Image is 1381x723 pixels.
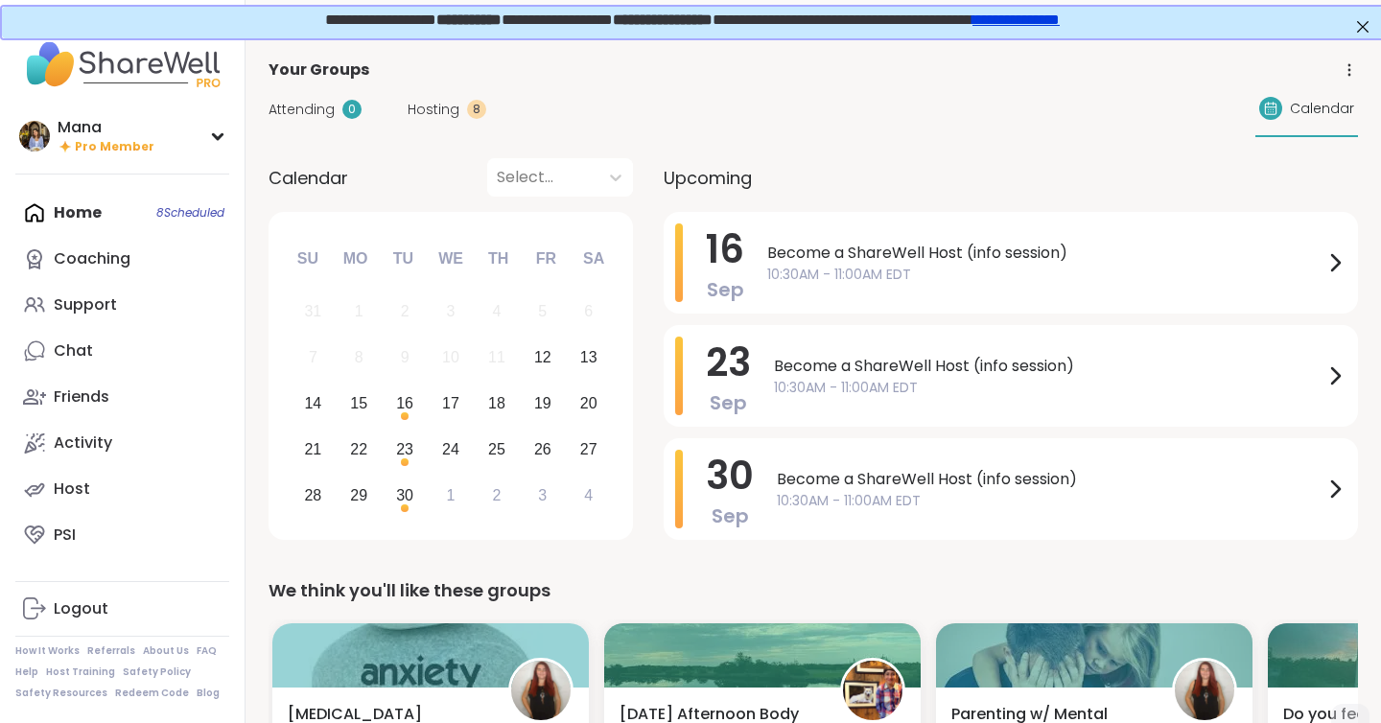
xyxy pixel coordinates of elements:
div: 6 [584,298,593,324]
div: Not available Monday, September 1st, 2025 [339,292,380,333]
span: Upcoming [664,165,752,191]
div: Not available Saturday, September 6th, 2025 [568,292,609,333]
div: Choose Friday, September 19th, 2025 [522,384,563,425]
span: Sep [710,389,747,416]
div: 13 [580,344,597,370]
div: Fr [525,238,567,280]
div: 31 [304,298,321,324]
a: How It Works [15,644,80,658]
div: 7 [309,344,317,370]
span: 10:30AM - 11:00AM EDT [777,491,1323,511]
a: FAQ [197,644,217,658]
div: Not available Sunday, August 31st, 2025 [293,292,334,333]
img: SarahR83 [511,661,571,720]
div: Choose Saturday, September 27th, 2025 [568,429,609,470]
div: Chat [54,340,93,361]
span: Sep [712,502,749,529]
div: Activity [54,432,112,454]
div: Choose Sunday, September 21st, 2025 [293,429,334,470]
img: Mana [19,121,50,152]
a: PSI [15,512,229,558]
span: Become a ShareWell Host (info session) [774,355,1323,378]
span: Become a ShareWell Host (info session) [767,242,1323,265]
div: Choose Wednesday, September 17th, 2025 [431,384,472,425]
div: 1 [447,482,456,508]
div: 21 [304,436,321,462]
div: Choose Sunday, September 28th, 2025 [293,475,334,516]
div: 0 [342,100,362,119]
div: Choose Tuesday, September 16th, 2025 [385,384,426,425]
div: Coaching [54,248,130,269]
div: 4 [584,482,593,508]
div: Choose Saturday, September 20th, 2025 [568,384,609,425]
div: Logout [54,598,108,619]
span: Pro Member [75,139,154,155]
div: Choose Thursday, September 18th, 2025 [477,384,518,425]
span: Hosting [408,100,459,120]
span: 10:30AM - 11:00AM EDT [774,378,1323,398]
div: 4 [492,298,501,324]
img: ShareWell Nav Logo [15,31,229,98]
div: Th [478,238,520,280]
div: 15 [350,390,367,416]
div: Choose Friday, September 12th, 2025 [522,338,563,379]
div: Not available Friday, September 5th, 2025 [522,292,563,333]
div: 12 [534,344,551,370]
div: Friends [54,386,109,408]
div: 30 [396,482,413,508]
span: Become a ShareWell Host (info session) [777,468,1323,491]
div: 11 [488,344,505,370]
div: PSI [54,525,76,546]
a: Safety Policy [123,665,191,679]
div: 23 [396,436,413,462]
a: Coaching [15,236,229,282]
div: We [430,238,472,280]
div: 18 [488,390,505,416]
div: Not available Wednesday, September 3rd, 2025 [431,292,472,333]
div: Choose Tuesday, September 23rd, 2025 [385,429,426,470]
a: Safety Resources [15,687,107,700]
span: 30 [706,449,754,502]
div: Sa [573,238,615,280]
a: Help [15,665,38,679]
div: Su [287,238,329,280]
div: Choose Monday, September 22nd, 2025 [339,429,380,470]
div: 22 [350,436,367,462]
span: Your Groups [269,58,369,82]
div: 8 [355,344,363,370]
div: Choose Tuesday, September 30th, 2025 [385,475,426,516]
div: Not available Monday, September 8th, 2025 [339,338,380,379]
a: Host Training [46,665,115,679]
div: Choose Monday, September 29th, 2025 [339,475,380,516]
div: We think you'll like these groups [269,577,1358,604]
div: 3 [447,298,456,324]
a: Support [15,282,229,328]
div: Mana [58,117,154,138]
span: Calendar [1290,99,1354,119]
div: Not available Thursday, September 4th, 2025 [477,292,518,333]
div: Choose Friday, October 3rd, 2025 [522,475,563,516]
div: Support [54,294,117,315]
div: 8 [467,100,486,119]
div: 2 [401,298,410,324]
div: Not available Thursday, September 11th, 2025 [477,338,518,379]
div: Choose Wednesday, October 1st, 2025 [431,475,472,516]
a: Blog [197,687,220,700]
div: 3 [538,482,547,508]
span: Attending [269,100,335,120]
div: 19 [534,390,551,416]
div: Not available Wednesday, September 10th, 2025 [431,338,472,379]
a: Logout [15,586,229,632]
img: SarahR83 [1175,661,1234,720]
div: 9 [401,344,410,370]
div: Choose Thursday, October 2nd, 2025 [477,475,518,516]
div: Choose Saturday, October 4th, 2025 [568,475,609,516]
div: Choose Sunday, September 14th, 2025 [293,384,334,425]
a: Redeem Code [115,687,189,700]
a: About Us [143,644,189,658]
div: Choose Thursday, September 25th, 2025 [477,429,518,470]
div: Not available Sunday, September 7th, 2025 [293,338,334,379]
img: AmberWolffWizard [843,661,902,720]
div: month 2025-09 [290,289,611,518]
div: Choose Saturday, September 13th, 2025 [568,338,609,379]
